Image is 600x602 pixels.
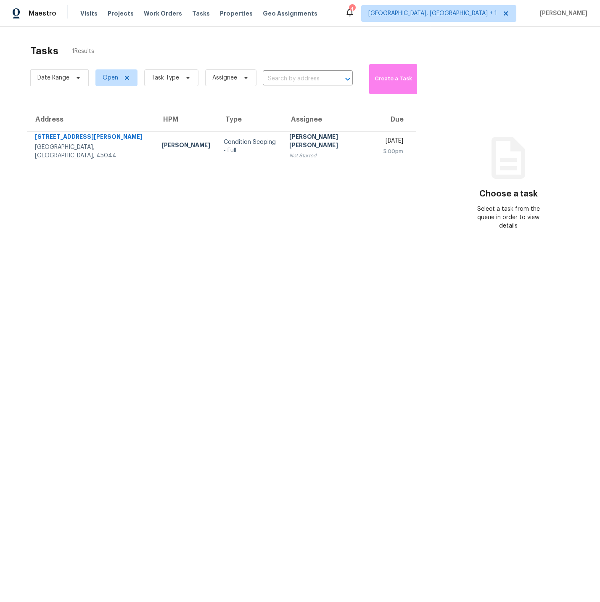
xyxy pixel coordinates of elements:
span: Geo Assignments [263,9,317,18]
span: Tasks [192,11,210,16]
div: Condition Scoping - Full [224,138,276,155]
span: Open [103,74,118,82]
th: Assignee [283,108,377,132]
span: [GEOGRAPHIC_DATA], [GEOGRAPHIC_DATA] + 1 [368,9,497,18]
div: [STREET_ADDRESS][PERSON_NAME] [35,133,148,143]
button: Create a Task [369,64,417,94]
div: [DATE] [383,137,403,147]
div: 5:00pm [383,147,403,156]
div: [PERSON_NAME] [PERSON_NAME] [289,133,370,151]
span: Projects [108,9,134,18]
span: Maestro [29,9,56,18]
th: Due [377,108,416,132]
h2: Tasks [30,47,58,55]
span: Date Range [37,74,69,82]
button: Open [342,73,354,85]
span: Assignee [212,74,237,82]
span: Create a Task [373,74,413,84]
span: Work Orders [144,9,182,18]
th: HPM [155,108,217,132]
span: Properties [220,9,253,18]
span: Visits [80,9,98,18]
div: Select a task from the queue in order to view details [469,205,547,230]
div: [GEOGRAPHIC_DATA], [GEOGRAPHIC_DATA], 45044 [35,143,148,160]
div: 4 [349,5,355,13]
div: [PERSON_NAME] [161,141,210,151]
span: Task Type [151,74,179,82]
h3: Choose a task [479,190,538,198]
th: Type [217,108,283,132]
th: Address [27,108,155,132]
span: [PERSON_NAME] [537,9,587,18]
input: Search by address [263,72,329,85]
span: 1 Results [72,47,94,56]
div: Not Started [289,151,370,160]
